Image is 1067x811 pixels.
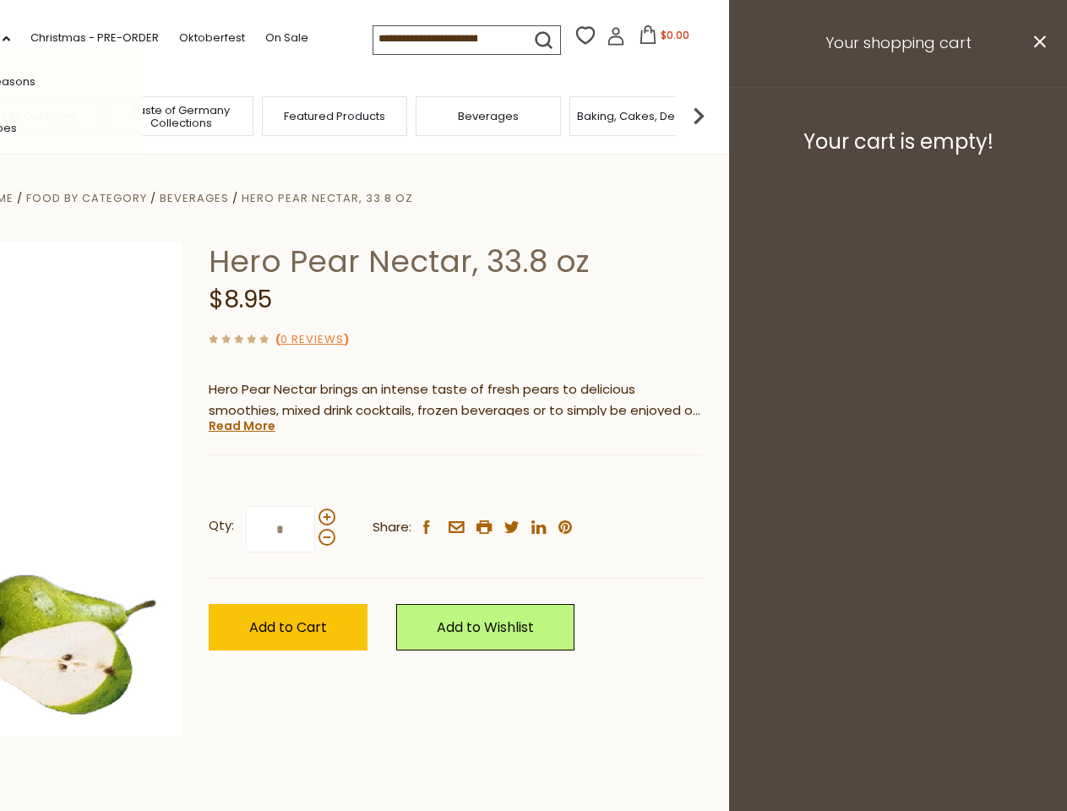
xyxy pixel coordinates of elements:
[750,129,1046,155] h3: Your cart is empty!
[209,283,272,316] span: $8.95
[373,517,411,538] span: Share:
[209,417,275,434] a: Read More
[661,28,689,42] span: $0.00
[209,242,703,280] h1: Hero Pear Nectar, 33.8 oz
[179,29,245,47] a: Oktoberfest
[284,110,385,122] a: Featured Products
[209,515,234,536] strong: Qty:
[246,506,315,552] input: Qty:
[682,99,716,133] img: next arrow
[458,110,519,122] a: Beverages
[209,379,703,422] p: Hero Pear Nectar brings an intense taste of fresh pears to delicious smoothies, mixed drink cockt...
[113,104,248,129] a: Taste of Germany Collections
[209,604,367,650] button: Add to Cart
[160,190,229,206] a: Beverages
[396,604,574,650] a: Add to Wishlist
[265,29,308,47] a: On Sale
[26,190,147,206] a: Food By Category
[242,190,413,206] a: Hero Pear Nectar, 33.8 oz
[629,25,700,51] button: $0.00
[275,331,349,347] span: ( )
[30,29,159,47] a: Christmas - PRE-ORDER
[577,110,708,122] a: Baking, Cakes, Desserts
[280,331,344,349] a: 0 Reviews
[249,618,327,637] span: Add to Cart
